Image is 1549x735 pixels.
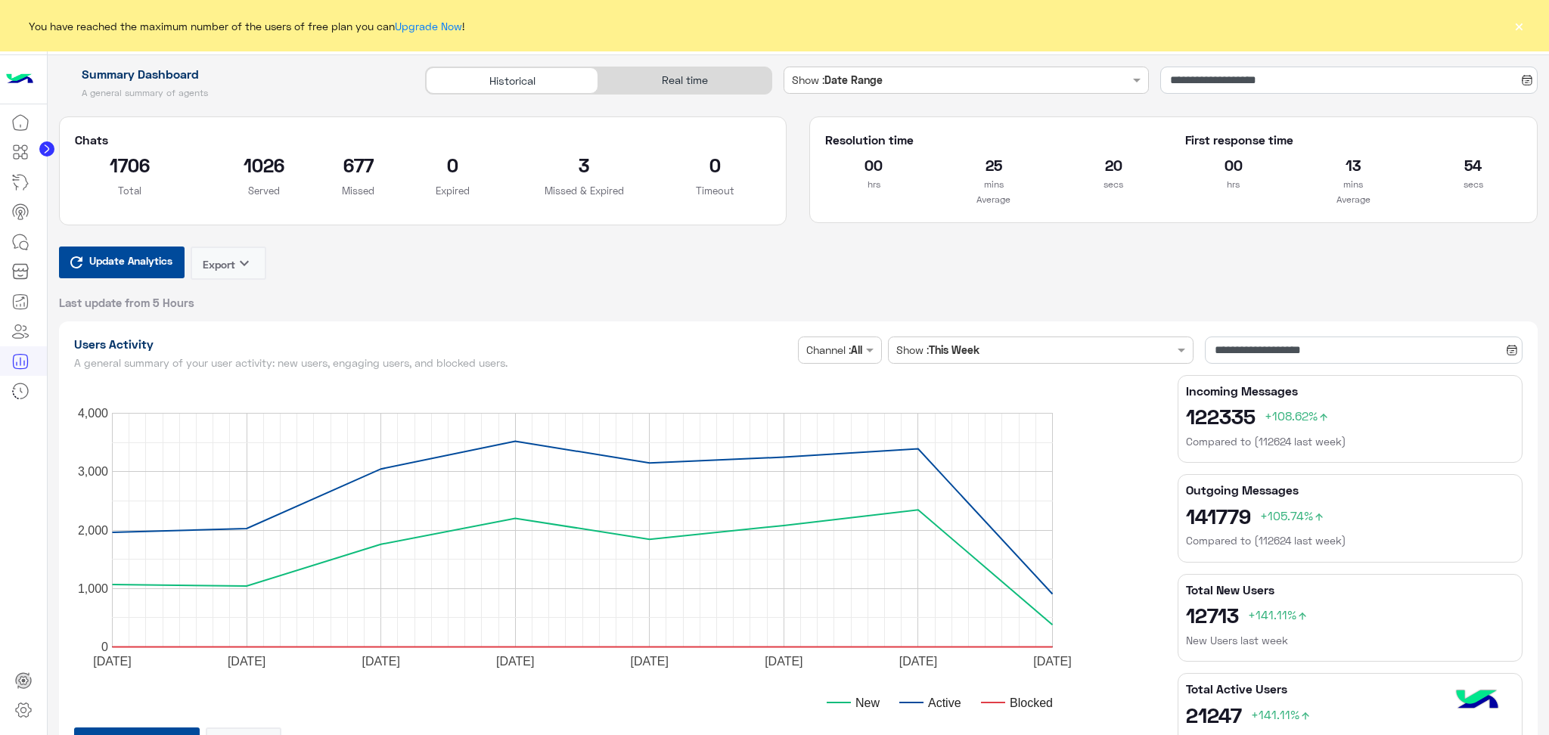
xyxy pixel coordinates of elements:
h5: First response time [1185,132,1522,147]
text: 2,000 [77,523,107,536]
p: Served [208,183,319,198]
button: Exportkeyboard_arrow_down [191,247,266,280]
h5: Resolution time [825,132,1162,147]
h5: Total New Users [1186,582,1514,597]
a: Upgrade Now [395,20,462,33]
h2: 00 [825,153,922,177]
h2: 0 [397,153,508,177]
span: You have reached the maximum number of the users of free plan you can ! [29,18,464,34]
div: Real time [598,67,771,94]
h6: Compared to (112624 last week) [1186,533,1514,548]
button: × [1511,18,1526,33]
i: keyboard_arrow_down [235,254,253,272]
span: +141.11% [1248,607,1308,622]
p: hrs [1185,177,1282,192]
span: +105.74% [1260,508,1325,523]
h2: 3 [531,153,637,177]
p: mins [945,177,1042,192]
span: +141.11% [1251,707,1312,721]
h5: A general summary of agents [59,87,408,99]
h2: 21247 [1186,702,1514,727]
text: [DATE] [765,654,802,667]
h2: 0 [660,153,771,177]
text: 1,000 [77,581,107,594]
h1: Users Activity [74,336,793,352]
text: 4,000 [77,407,107,420]
h5: Chats [75,132,771,147]
p: mins [1305,177,1402,192]
button: Update Analytics [59,247,185,278]
h2: 54 [1425,153,1522,177]
h5: Outgoing Messages [1186,482,1514,498]
h5: Total Active Users [1186,681,1514,696]
h2: 122335 [1186,404,1514,428]
h6: New Users last week [1186,633,1514,648]
h2: 12713 [1186,603,1514,627]
h2: 141779 [1186,504,1514,528]
p: Expired [397,183,508,198]
span: Last update from 5 Hours [59,295,194,310]
h2: 13 [1305,153,1402,177]
h6: Compared to (112624 last week) [1186,434,1514,449]
p: Total [75,183,186,198]
div: Historical [426,67,598,94]
p: secs [1065,177,1162,192]
h2: 677 [342,153,374,177]
text: [DATE] [496,654,534,667]
h5: A general summary of your user activity: new users, engaging users, and blocked users. [74,357,793,369]
h2: 1706 [75,153,186,177]
text: 3,000 [77,465,107,478]
text: [DATE] [899,654,936,667]
span: Update Analytics [85,250,176,271]
span: +108.62% [1265,408,1330,423]
text: [DATE] [1033,654,1071,667]
p: Average [1185,192,1522,207]
p: Average [825,192,1162,207]
p: Timeout [660,183,771,198]
text: Active [928,696,961,709]
p: hrs [825,177,922,192]
img: 1403182699927242 [6,66,33,93]
text: [DATE] [362,654,399,667]
p: Missed [342,183,374,198]
text: [DATE] [630,654,668,667]
text: New [855,696,880,709]
img: hulul-logo.png [1451,675,1504,727]
text: [DATE] [227,654,265,667]
text: [DATE] [93,654,131,667]
h1: Summary Dashboard [59,67,408,82]
h2: 1026 [208,153,319,177]
h2: 25 [945,153,1042,177]
h5: Incoming Messages [1186,383,1514,399]
h2: 20 [1065,153,1162,177]
text: 0 [101,640,108,653]
p: Missed & Expired [531,183,637,198]
p: secs [1425,177,1522,192]
h2: 00 [1185,153,1282,177]
text: Blocked [1010,696,1053,709]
